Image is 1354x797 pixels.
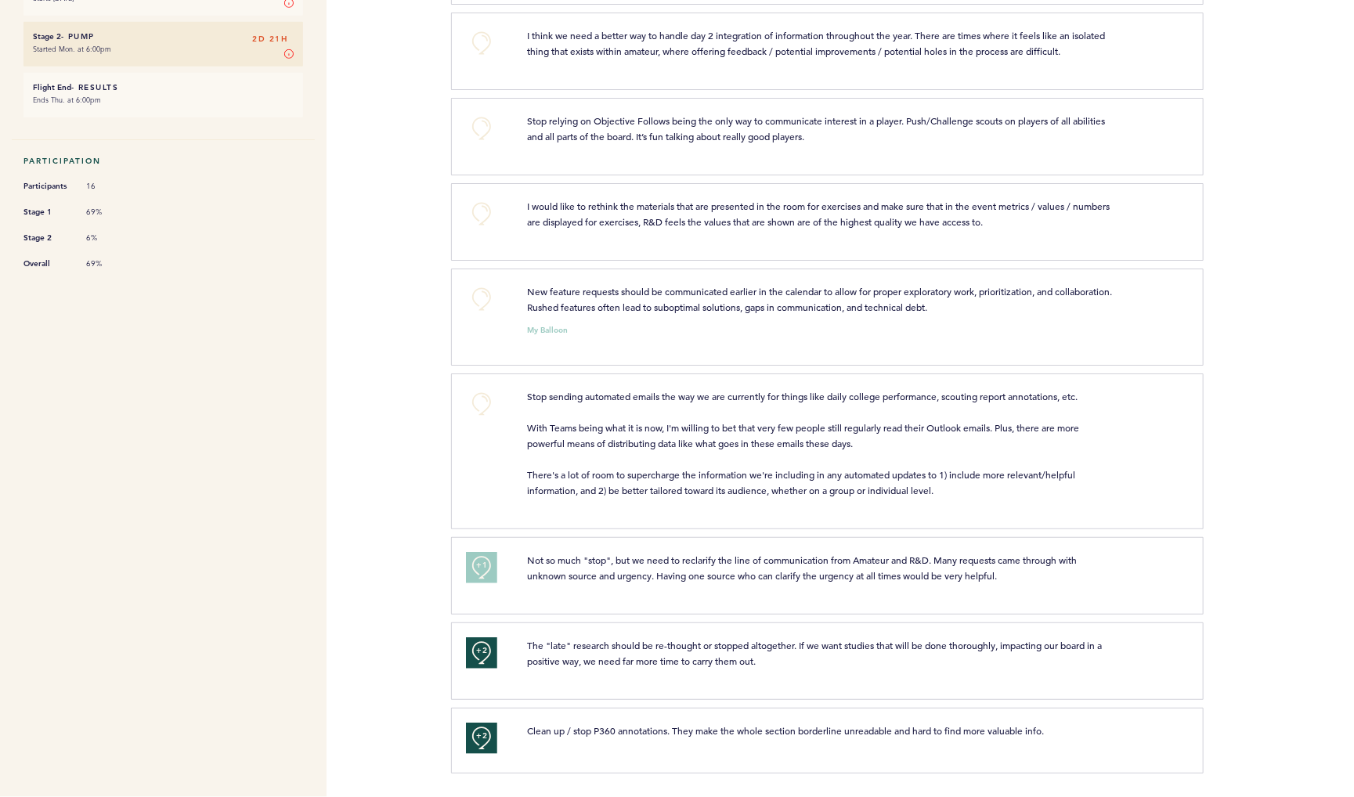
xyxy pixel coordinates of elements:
[23,156,303,166] h5: Participation
[33,31,294,41] h6: - Pump
[23,230,70,246] span: Stage 2
[23,256,70,272] span: Overall
[476,557,487,573] span: +1
[33,44,111,54] time: Started Mon. at 6:00pm
[86,181,133,192] span: 16
[33,82,71,92] small: Flight End
[466,552,497,583] button: +1
[527,639,1104,667] span: The "late" research should be re-thought or stopped altogether. If we want studies that will be d...
[527,29,1107,57] span: I think we need a better way to handle day 2 integration of information throughout the year. Ther...
[23,179,70,194] span: Participants
[33,31,61,41] small: Stage 2
[476,643,487,658] span: +2
[527,285,1114,313] span: New feature requests should be communicated earlier in the calendar to allow for proper explorato...
[527,724,1044,737] span: Clean up / stop P360 annotations. They make the whole section borderline unreadable and hard to f...
[252,31,287,47] span: 2D 21H
[33,82,294,92] h6: - Results
[527,114,1107,142] span: Stop relying on Objective Follows being the only way to communicate interest in a player. Push/Ch...
[466,723,497,754] button: +2
[527,390,1081,496] span: Stop sending automated emails the way we are currently for things like daily college performance,...
[86,233,133,243] span: 6%
[86,207,133,218] span: 69%
[23,204,70,220] span: Stage 1
[527,326,568,334] small: My Balloon
[33,95,101,105] time: Ends Thu. at 6:00pm
[466,637,497,669] button: +2
[527,200,1112,228] span: I would like to rethink the materials that are presented in the room for exercises and make sure ...
[476,728,487,744] span: +2
[527,554,1079,582] span: Not so much "stop", but we need to reclarify the line of communication from Amateur and R&D. Many...
[86,258,133,269] span: 69%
